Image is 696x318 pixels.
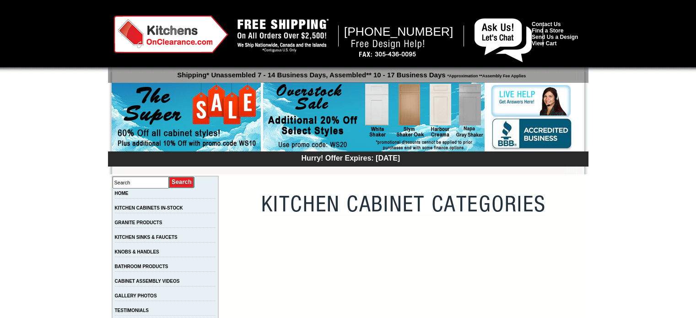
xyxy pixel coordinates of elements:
[115,205,183,210] a: KITCHEN CABINETS IN-STOCK
[532,40,556,47] a: View Cart
[113,153,588,162] div: Hurry! Offer Expires: [DATE]
[113,67,588,79] p: Shipping* Unassembled 7 - 14 Business Days, Assembled** 10 - 17 Business Days
[115,220,162,225] a: GRANITE PRODUCTS
[446,71,526,78] span: *Approximation **Assembly Fee Applies
[114,16,228,53] img: Kitchens on Clearance Logo
[115,293,157,298] a: GALLERY PHOTOS
[115,279,180,284] a: CABINET ASSEMBLY VIDEOS
[115,249,159,254] a: KNOBS & HANDLES
[169,176,195,189] input: Submit
[115,264,168,269] a: BATHROOM PRODUCTS
[532,21,561,27] a: Contact Us
[115,235,178,240] a: KITCHEN SINKS & FAUCETS
[115,191,129,196] a: HOME
[115,308,149,313] a: TESTIMONIALS
[532,27,563,34] a: Find a Store
[532,34,578,40] a: Send Us a Design
[344,25,453,38] span: [PHONE_NUMBER]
